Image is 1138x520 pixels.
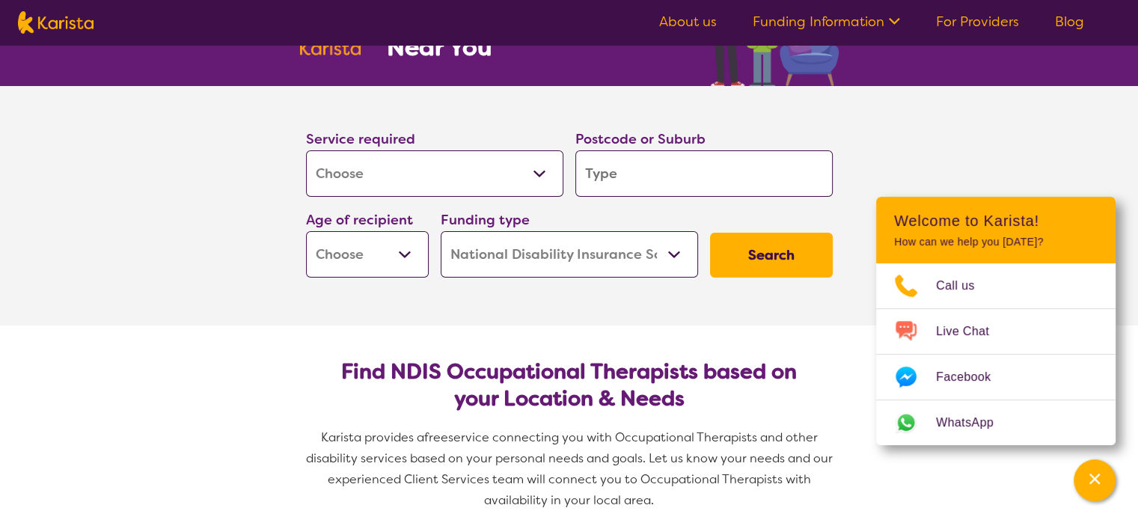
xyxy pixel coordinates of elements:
span: Call us [936,275,993,297]
label: Funding type [441,211,530,229]
h2: Welcome to Karista! [894,212,1098,230]
a: Blog [1055,13,1084,31]
ul: Choose channel [876,263,1116,445]
button: Channel Menu [1074,459,1116,501]
img: Karista logo [18,11,94,34]
span: Live Chat [936,320,1007,343]
p: How can we help you [DATE]? [894,236,1098,248]
span: Karista provides a [321,429,424,445]
label: Age of recipient [306,211,413,229]
h2: Find NDIS Occupational Therapists based on your Location & Needs [318,358,821,412]
label: Service required [306,130,415,148]
button: Search [710,233,833,278]
label: Postcode or Suburb [575,130,706,148]
a: For Providers [936,13,1019,31]
span: Facebook [936,366,1009,388]
a: Web link opens in a new tab. [876,400,1116,445]
a: About us [659,13,717,31]
input: Type [575,150,833,197]
span: free [424,429,448,445]
div: Channel Menu [876,197,1116,445]
a: Funding Information [753,13,900,31]
span: service connecting you with Occupational Therapists and other disability services based on your p... [306,429,836,508]
span: WhatsApp [936,412,1012,434]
